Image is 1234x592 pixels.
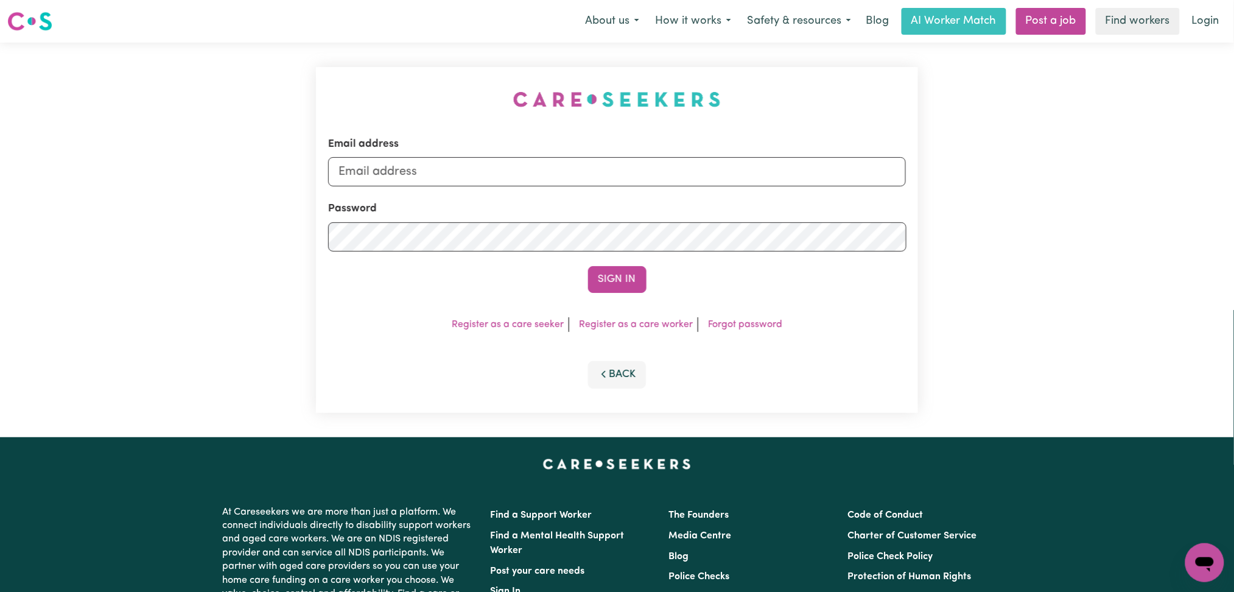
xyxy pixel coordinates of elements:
[588,361,647,388] button: Back
[1096,8,1180,35] a: Find workers
[7,7,52,35] a: Careseekers logo
[669,552,689,562] a: Blog
[1185,8,1227,35] a: Login
[491,531,625,555] a: Find a Mental Health Support Worker
[328,201,377,217] label: Password
[579,320,693,329] a: Register as a care worker
[847,552,933,562] a: Police Check Policy
[543,459,691,469] a: Careseekers home page
[1185,543,1224,582] iframe: Button to launch messaging window
[452,320,564,329] a: Register as a care seeker
[491,510,592,520] a: Find a Support Worker
[847,572,971,582] a: Protection of Human Rights
[1016,8,1086,35] a: Post a job
[328,136,399,152] label: Email address
[739,9,859,34] button: Safety & resources
[647,9,739,34] button: How it works
[577,9,647,34] button: About us
[328,157,906,186] input: Email address
[491,566,585,576] a: Post your care needs
[847,531,976,541] a: Charter of Customer Service
[669,510,729,520] a: The Founders
[669,531,732,541] a: Media Centre
[669,572,730,582] a: Police Checks
[902,8,1006,35] a: AI Worker Match
[588,266,647,293] button: Sign In
[859,8,897,35] a: Blog
[708,320,782,329] a: Forgot password
[7,10,52,32] img: Careseekers logo
[847,510,923,520] a: Code of Conduct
